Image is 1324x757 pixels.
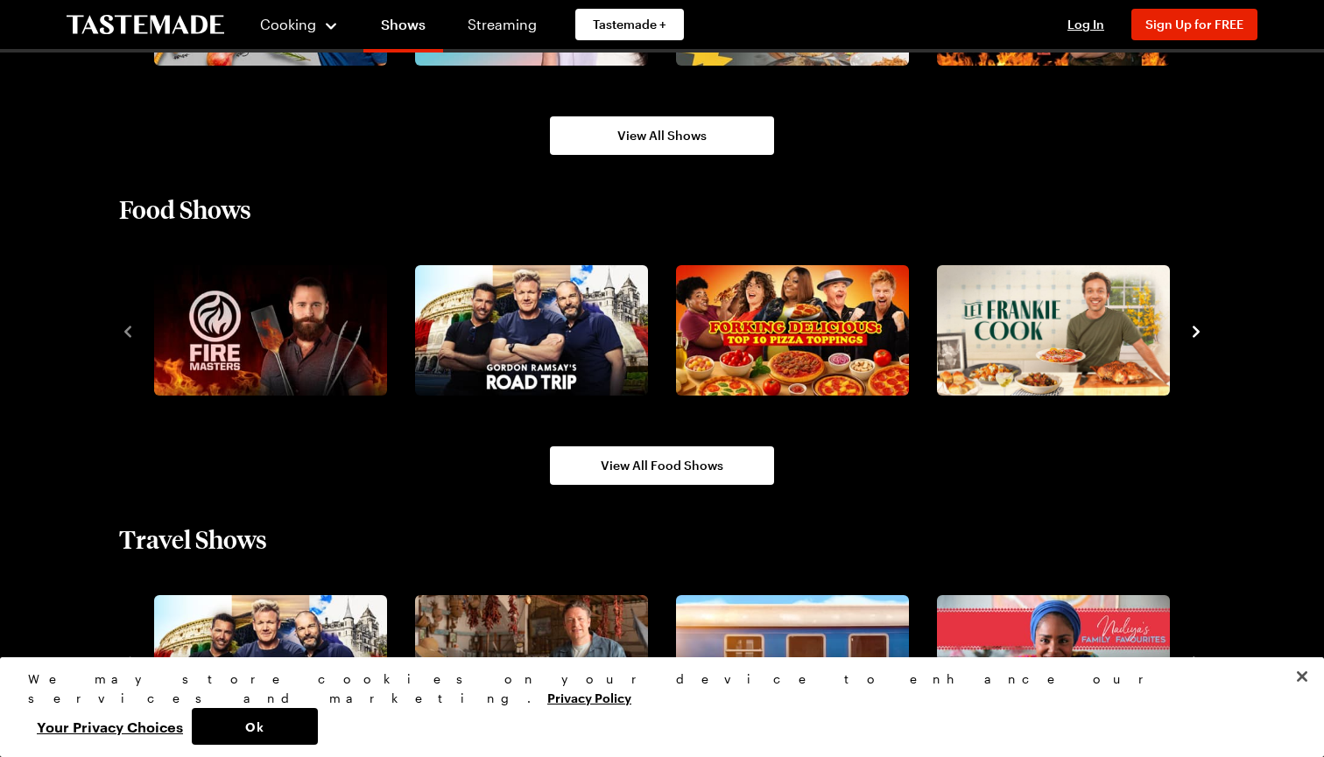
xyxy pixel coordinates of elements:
[593,16,666,33] span: Tastemade +
[260,16,316,32] span: Cooking
[933,265,1166,396] a: Let Frankie Cook
[415,265,648,396] img: Gordon Ramsay's Road Trip
[937,265,1170,396] img: Let Frankie Cook
[259,4,339,46] button: Cooking
[1145,17,1243,32] span: Sign Up for FREE
[412,595,644,726] a: Jamie Oliver Cooks the Mediterranean
[676,595,909,726] img: Luke Nguyen's Railway Vietnam
[119,319,137,340] button: navigate to previous item
[933,595,1166,726] a: Nadiya's Family Favourites
[1187,319,1205,340] button: navigate to next item
[673,595,905,726] a: Luke Nguyen's Railway Vietnam
[408,260,669,402] div: 2 / 10
[617,127,707,144] span: View All Shows
[119,523,267,555] h2: Travel Shows
[1131,9,1257,40] button: Sign Up for FREE
[119,650,137,671] button: navigate to previous item
[930,260,1191,402] div: 4 / 10
[408,590,669,732] div: 2 / 10
[601,457,723,474] span: View All Food Shows
[67,15,224,35] a: To Tastemade Home Page
[151,595,384,726] a: Gordon Ramsay's Road Trip
[550,116,774,155] a: View All Shows
[547,689,631,705] a: More information about your privacy, opens in a new tab
[550,446,774,485] a: View All Food Shows
[28,669,1281,708] div: We may store cookies on your device to enhance our services and marketing.
[119,193,251,225] h2: Food Shows
[673,265,905,396] a: Forking Delicious: Top 10 Pizza Toppings
[154,265,387,396] img: Fire Masters
[1067,17,1104,32] span: Log In
[154,595,387,726] img: Gordon Ramsay's Road Trip
[669,590,930,732] div: 3 / 10
[363,4,443,53] a: Shows
[937,595,1170,726] img: Nadiya's Family Favourites
[676,265,909,396] img: Forking Delicious: Top 10 Pizza Toppings
[151,265,384,396] a: Fire Masters
[415,595,648,726] img: Jamie Oliver Cooks the Mediterranean
[28,708,192,745] button: Your Privacy Choices
[575,9,684,40] a: Tastemade +
[28,669,1281,745] div: Privacy
[1283,657,1321,696] button: Close
[147,590,408,732] div: 1 / 10
[930,590,1191,732] div: 4 / 10
[147,260,408,402] div: 1 / 10
[1051,16,1121,33] button: Log In
[412,265,644,396] a: Gordon Ramsay's Road Trip
[1187,650,1205,671] button: navigate to next item
[669,260,930,402] div: 3 / 10
[192,708,318,745] button: Ok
